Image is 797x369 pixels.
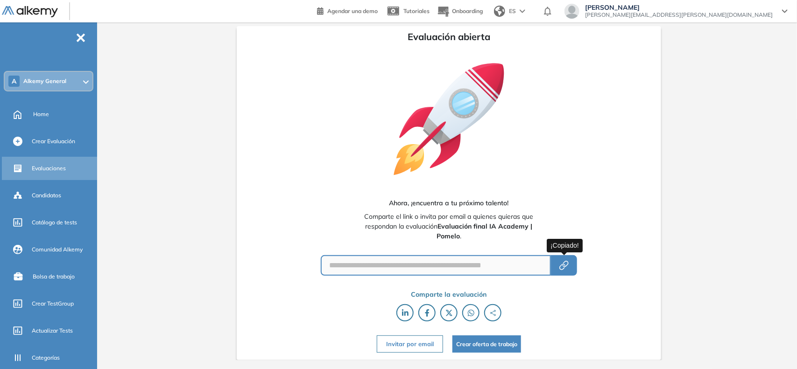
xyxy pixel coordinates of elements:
[32,137,75,146] span: Crear Evaluación
[494,6,505,17] img: world
[403,7,430,14] span: Tutoriales
[362,212,536,241] span: Comparte el link o invita por email a quienes quieras que respondan la evaluación .
[33,110,49,118] span: Home
[437,1,483,21] button: Onboarding
[377,335,443,353] button: Invitar por email
[12,77,16,85] span: A
[23,77,66,85] span: Alkemy General
[32,299,74,308] span: Crear TestGroup
[32,164,66,173] span: Evaluaciones
[547,239,583,252] div: ¡Copiado!
[32,218,77,227] span: Catálogo de tests
[585,4,773,11] span: [PERSON_NAME]
[327,7,378,14] span: Agendar una demo
[585,11,773,19] span: [PERSON_NAME][EMAIL_ADDRESS][PERSON_NAME][DOMAIN_NAME]
[32,245,83,254] span: Comunidad Alkemy
[408,30,490,44] span: Evaluación abierta
[452,335,521,353] button: Crear oferta de trabajo
[509,7,516,15] span: ES
[33,272,75,281] span: Bolsa de trabajo
[411,290,487,299] span: Comparte la evaluación
[32,354,60,362] span: Categorías
[32,191,61,200] span: Candidatos
[452,7,483,14] span: Onboarding
[437,222,533,240] b: Evaluación final IA Academy | Pomelo
[2,6,58,18] img: Logo
[389,198,509,208] span: Ahora, ¡encuentra a tu próximo talento!
[520,9,525,13] img: arrow
[32,327,73,335] span: Actualizar Tests
[317,5,378,16] a: Agendar una demo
